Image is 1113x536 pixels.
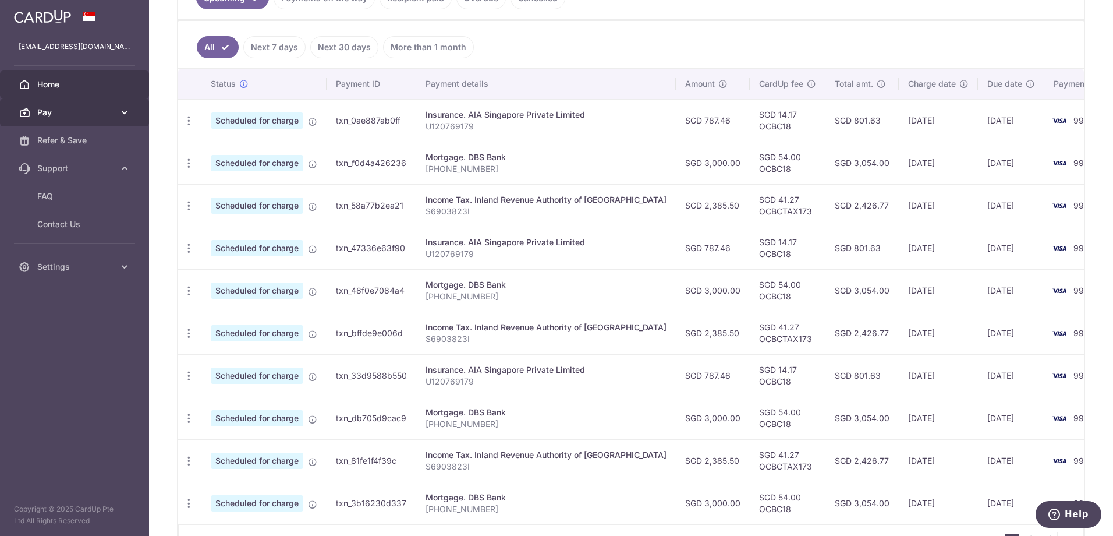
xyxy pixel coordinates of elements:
[211,453,303,469] span: Scheduled for charge
[676,397,750,439] td: SGD 3,000.00
[426,121,667,132] p: U120769179
[37,261,114,273] span: Settings
[19,41,130,52] p: [EMAIL_ADDRESS][DOMAIN_NAME]
[211,410,303,426] span: Scheduled for charge
[825,482,899,524] td: SGD 3,054.00
[1048,241,1071,255] img: Bank Card
[197,36,239,58] a: All
[1048,114,1071,128] img: Bank Card
[37,163,114,174] span: Support
[676,269,750,312] td: SGD 3,000.00
[750,439,825,482] td: SGD 41.27 OCBCTAX173
[978,184,1044,227] td: [DATE]
[676,99,750,142] td: SGD 787.46
[1073,328,1094,338] span: 9929
[835,78,873,90] span: Total amt.
[676,142,750,184] td: SGD 3,000.00
[978,439,1044,482] td: [DATE]
[825,142,899,184] td: SGD 3,054.00
[211,78,236,90] span: Status
[978,142,1044,184] td: [DATE]
[1048,326,1071,340] img: Bank Card
[416,69,676,99] th: Payment details
[327,397,416,439] td: txn_db705d9cac9
[426,322,667,333] div: Income Tax. Inland Revenue Authority of [GEOGRAPHIC_DATA]
[750,227,825,269] td: SGD 14.17 OCBC18
[750,99,825,142] td: SGD 14.17 OCBC18
[327,184,416,227] td: txn_58a77b2ea21
[327,482,416,524] td: txn_3b16230d337
[211,198,303,214] span: Scheduled for charge
[426,364,667,376] div: Insurance. AIA Singapore Private Limited
[1073,456,1094,466] span: 9929
[825,439,899,482] td: SGD 2,426.77
[211,155,303,171] span: Scheduled for charge
[676,482,750,524] td: SGD 3,000.00
[899,354,978,397] td: [DATE]
[327,69,416,99] th: Payment ID
[825,312,899,354] td: SGD 2,426.77
[750,397,825,439] td: SGD 54.00 OCBC18
[978,482,1044,524] td: [DATE]
[243,36,306,58] a: Next 7 days
[1073,243,1094,253] span: 9929
[750,142,825,184] td: SGD 54.00 OCBC18
[750,269,825,312] td: SGD 54.00 OCBC18
[899,397,978,439] td: [DATE]
[211,112,303,129] span: Scheduled for charge
[426,291,667,302] p: [PHONE_NUMBER]
[1073,158,1094,168] span: 9929
[1073,115,1094,125] span: 9929
[1048,411,1071,425] img: Bank Card
[426,194,667,206] div: Income Tax. Inland Revenue Authority of [GEOGRAPHIC_DATA]
[426,418,667,430] p: [PHONE_NUMBER]
[759,78,803,90] span: CardUp fee
[825,397,899,439] td: SGD 3,054.00
[899,312,978,354] td: [DATE]
[327,269,416,312] td: txn_48f0e7084a4
[426,492,667,503] div: Mortgage. DBS Bank
[37,107,114,118] span: Pay
[310,36,378,58] a: Next 30 days
[1073,371,1094,380] span: 9929
[14,9,71,23] img: CardUp
[1048,199,1071,213] img: Bank Card
[211,495,303,512] span: Scheduled for charge
[426,503,667,515] p: [PHONE_NUMBER]
[383,36,474,58] a: More than 1 month
[426,461,667,472] p: S6903823I
[899,269,978,312] td: [DATE]
[426,163,667,175] p: [PHONE_NUMBER]
[1048,156,1071,170] img: Bank Card
[750,184,825,227] td: SGD 41.27 OCBCTAX173
[426,109,667,121] div: Insurance. AIA Singapore Private Limited
[676,439,750,482] td: SGD 2,385.50
[825,269,899,312] td: SGD 3,054.00
[676,227,750,269] td: SGD 787.46
[1048,284,1071,298] img: Bank Card
[426,333,667,345] p: S6903823I
[750,354,825,397] td: SGD 14.17 OCBC18
[426,206,667,217] p: S6903823I
[825,354,899,397] td: SGD 801.63
[327,312,416,354] td: txn_bffde9e006d
[1073,498,1094,508] span: 9929
[899,439,978,482] td: [DATE]
[676,184,750,227] td: SGD 2,385.50
[426,151,667,163] div: Mortgage. DBS Bank
[899,227,978,269] td: [DATE]
[426,376,667,387] p: U120769179
[1048,496,1071,510] img: Bank Card
[899,142,978,184] td: [DATE]
[899,184,978,227] td: [DATE]
[750,482,825,524] td: SGD 54.00 OCBC18
[899,482,978,524] td: [DATE]
[676,312,750,354] td: SGD 2,385.50
[978,227,1044,269] td: [DATE]
[978,312,1044,354] td: [DATE]
[37,191,114,202] span: FAQ
[426,407,667,418] div: Mortgage. DBS Bank
[750,312,825,354] td: SGD 41.27 OCBCTAX173
[426,279,667,291] div: Mortgage. DBS Bank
